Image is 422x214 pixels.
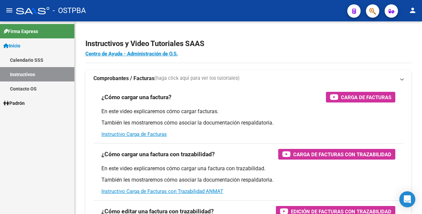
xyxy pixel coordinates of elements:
[3,99,25,107] span: Padrón
[53,3,86,18] span: - OSTPBA
[409,6,417,14] mat-icon: person
[101,165,395,172] p: En este video explicaremos cómo cargar una factura con trazabilidad.
[101,176,395,184] p: También les mostraremos cómo asociar la documentación respaldatoria.
[85,51,178,57] a: Centro de Ayuda - Administración de O.S.
[341,93,391,101] span: Carga de Facturas
[101,108,395,115] p: En este video explicaremos cómo cargar facturas.
[5,6,13,14] mat-icon: menu
[101,92,171,102] h3: ¿Cómo cargar una factura?
[399,191,415,207] div: Open Intercom Messenger
[85,37,411,50] h2: Instructivos y Video Tutoriales SAAS
[101,119,395,127] p: También les mostraremos cómo asociar la documentación respaldatoria.
[85,70,411,86] mat-expansion-panel-header: Comprobantes / Facturas(haga click aquí para ver los tutoriales)
[3,42,20,49] span: Inicio
[154,75,240,82] span: (haga click aquí para ver los tutoriales)
[326,92,395,102] button: Carga de Facturas
[293,150,391,159] span: Carga de Facturas con Trazabilidad
[101,150,215,159] h3: ¿Cómo cargar una factura con trazabilidad?
[101,188,223,194] a: Instructivo Carga de Facturas con Trazabilidad ANMAT
[93,75,154,82] strong: Comprobantes / Facturas
[101,131,167,137] a: Instructivo Carga de Facturas
[278,149,395,160] button: Carga de Facturas con Trazabilidad
[3,28,38,35] span: Firma Express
